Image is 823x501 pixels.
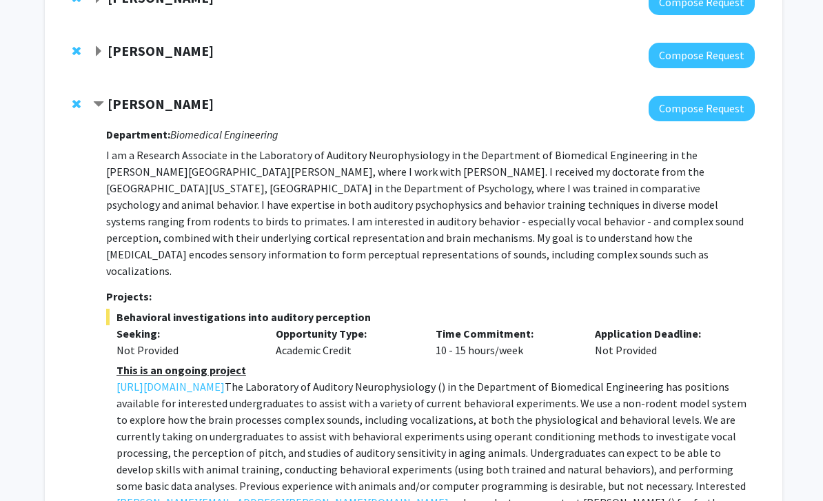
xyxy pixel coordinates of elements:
div: 10 - 15 hours/week [425,326,585,359]
i: Biomedical Engineering [170,128,278,142]
div: Not Provided [585,326,744,359]
p: Seeking: [116,326,256,342]
button: Compose Request to Michael Osmanski [649,96,755,122]
span: Expand Raj Mukherjee Bookmark [93,47,104,58]
span: Remove Michael Osmanski from bookmarks [72,99,81,110]
u: This is an ongoing project [116,364,246,378]
div: Academic Credit [265,326,425,359]
strong: Projects: [106,290,152,304]
iframe: Chat [10,439,59,491]
div: Not Provided [116,342,256,359]
strong: [PERSON_NAME] [108,43,214,60]
span: Remove Raj Mukherjee from bookmarks [72,46,81,57]
span: Contract Michael Osmanski Bookmark [93,100,104,111]
strong: Department: [106,128,170,142]
p: Opportunity Type: [276,326,415,342]
span: Behavioral investigations into auditory perception [106,309,755,326]
span: The Laboratory of Auditory Neurophysiology ( [225,380,442,394]
button: Compose Request to Raj Mukherjee [649,43,755,69]
p: I am a Research Associate in the Laboratory of Auditory Neurophysiology in the Department of Biom... [106,147,755,280]
p: Application Deadline: [595,326,734,342]
strong: [PERSON_NAME] [108,96,214,113]
a: [URL][DOMAIN_NAME] [116,379,225,396]
p: Time Commitment: [436,326,575,342]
